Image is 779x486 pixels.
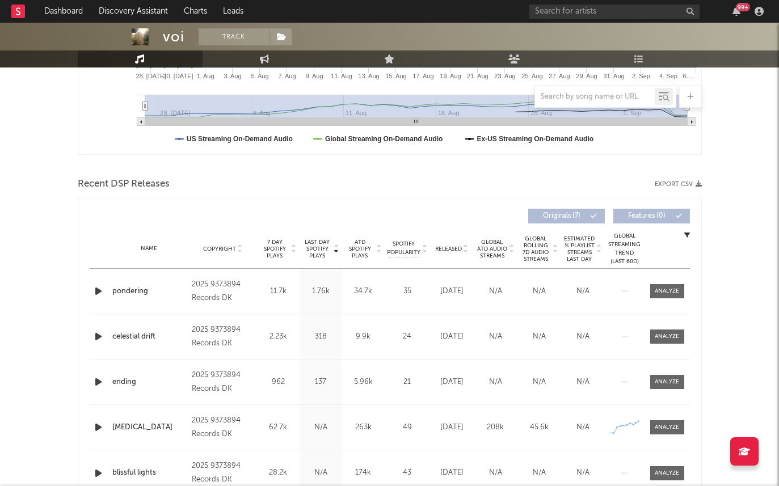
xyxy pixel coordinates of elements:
a: celestial drift [112,331,187,343]
text: 9. Aug [305,73,323,79]
a: ending [112,377,187,388]
a: blissful lights [112,467,187,479]
span: Originals ( 7 ) [536,213,588,219]
div: N/A [302,422,339,433]
span: 7 Day Spotify Plays [260,239,290,259]
text: 17. Aug [412,73,433,79]
div: 137 [302,377,339,388]
div: 2025 9373894 Records DK [192,278,254,305]
div: N/A [477,286,515,297]
text: 30. [DATE] [163,73,193,79]
div: N/A [564,286,602,297]
text: 5. Aug [251,73,268,79]
text: 21. Aug [467,73,488,79]
div: 34.7k [345,286,382,297]
div: [DATE] [433,331,471,343]
span: Global ATD Audio Streams [477,239,508,259]
span: Copyright [203,246,236,252]
button: Features(0) [613,209,690,223]
text: 19. Aug [440,73,461,79]
span: Recent DSP Releases [78,178,170,191]
div: 49 [388,422,427,433]
div: 318 [302,331,339,343]
div: N/A [564,467,602,479]
text: 28. [DATE] [136,73,166,79]
div: 45.6k [520,422,558,433]
button: 99+ [732,7,740,16]
text: Ex-US Streaming On-Demand Audio [477,135,593,143]
div: 208k [477,422,515,433]
div: N/A [302,467,339,479]
input: Search by song name or URL [535,92,655,102]
div: 62.7k [260,422,297,433]
div: 24 [388,331,427,343]
div: [DATE] [433,422,471,433]
span: Released [435,246,462,252]
a: [MEDICAL_DATA] [112,422,187,433]
input: Search for artists [529,5,700,19]
a: pondering [112,286,187,297]
div: N/A [520,467,558,479]
text: 7. Aug [278,73,296,79]
text: 27. Aug [549,73,570,79]
div: 21 [388,377,427,388]
text: 2. Sep [632,73,650,79]
span: Spotify Popularity [387,240,420,257]
div: 9.9k [345,331,382,343]
div: 263k [345,422,382,433]
text: 15. Aug [385,73,406,79]
div: voi [163,28,184,45]
div: 962 [260,377,297,388]
button: Track [199,28,270,45]
div: 5.96k [345,377,382,388]
div: N/A [477,467,515,479]
text: 29. Aug [576,73,597,79]
span: ATD Spotify Plays [345,239,375,259]
button: Export CSV [655,181,702,188]
div: 2025 9373894 Records DK [192,323,254,350]
text: 25. Aug [521,73,542,79]
text: 4. Sep [659,73,677,79]
span: Features ( 0 ) [621,213,673,219]
div: N/A [520,331,558,343]
div: 174k [345,467,382,479]
div: 43 [388,467,427,479]
span: Last Day Spotify Plays [302,239,332,259]
div: N/A [477,331,515,343]
div: N/A [520,286,558,297]
div: 99 + [736,3,750,11]
div: [DATE] [433,377,471,388]
div: N/A [520,377,558,388]
span: Global Rolling 7D Audio Streams [520,235,551,263]
div: Name [112,244,187,253]
div: 35 [388,286,427,297]
div: 2.23k [260,331,297,343]
div: N/A [477,377,515,388]
div: [DATE] [433,467,471,479]
button: Originals(7) [528,209,605,223]
span: Estimated % Playlist Streams Last Day [564,235,595,263]
text: 3. Aug [224,73,241,79]
div: 1.76k [302,286,339,297]
div: 11.7k [260,286,297,297]
text: 11. Aug [331,73,352,79]
text: 23. Aug [494,73,515,79]
div: N/A [564,377,602,388]
div: 28.2k [260,467,297,479]
div: 2025 9373894 Records DK [192,369,254,396]
div: N/A [564,422,602,433]
text: 1. Aug [196,73,214,79]
div: Global Streaming Trend (Last 60D) [608,232,642,266]
text: Global Streaming On-Demand Audio [325,135,443,143]
text: 31. Aug [603,73,624,79]
text: US Streaming On-Demand Audio [187,135,293,143]
div: N/A [564,331,602,343]
div: 2025 9373894 Records DK [192,414,254,441]
div: [DATE] [433,286,471,297]
text: 6.… [683,73,694,79]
